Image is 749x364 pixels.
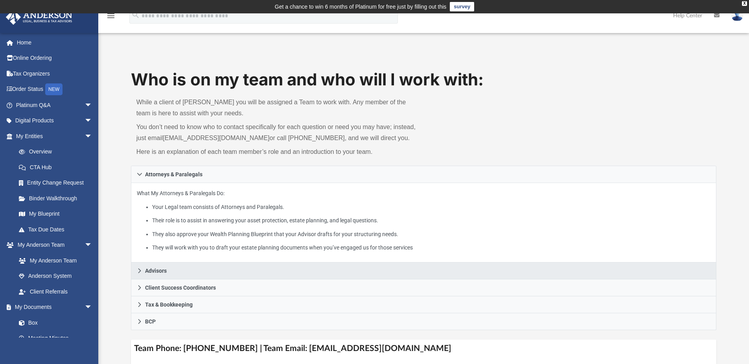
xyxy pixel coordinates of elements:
[11,268,100,284] a: Anderson System
[145,302,193,307] span: Tax & Bookkeeping
[4,9,75,25] img: Anderson Advisors Platinum Portal
[11,190,104,206] a: Binder Walkthrough
[85,128,100,144] span: arrow_drop_down
[6,66,104,81] a: Tax Organizers
[6,50,104,66] a: Online Ordering
[85,299,100,316] span: arrow_drop_down
[85,237,100,253] span: arrow_drop_down
[11,222,104,237] a: Tax Due Dates
[85,113,100,129] span: arrow_drop_down
[152,216,710,225] li: Their role is to assist in answering your asset protection, estate planning, and legal questions.
[11,284,100,299] a: Client Referrals
[131,313,717,330] a: BCP
[163,135,269,141] a: [EMAIL_ADDRESS][DOMAIN_NAME]
[136,146,418,157] p: Here is an explanation of each team member’s role and an introduction to your team.
[6,113,104,129] a: Digital Productsarrow_drop_down
[731,10,743,21] img: User Pic
[11,159,104,175] a: CTA Hub
[11,253,96,268] a: My Anderson Team
[136,122,418,144] p: You don’t need to know who to contact specifically for each question or need you may have; instea...
[131,262,717,279] a: Advisors
[11,144,104,160] a: Overview
[742,1,747,6] div: close
[450,2,474,11] a: survey
[145,268,167,273] span: Advisors
[6,128,104,144] a: My Entitiesarrow_drop_down
[131,296,717,313] a: Tax & Bookkeeping
[131,183,717,263] div: Attorneys & Paralegals
[6,97,104,113] a: Platinum Q&Aarrow_drop_down
[45,83,63,95] div: NEW
[11,315,96,331] a: Box
[152,243,710,253] li: They will work with you to draft your estate planning documents when you’ve engaged us for those ...
[6,299,100,315] a: My Documentsarrow_drop_down
[11,175,104,191] a: Entity Change Request
[131,68,717,91] h1: Who is on my team and who will I work with:
[136,97,418,119] p: While a client of [PERSON_NAME] you will be assigned a Team to work with. Any member of the team ...
[106,15,116,20] a: menu
[131,340,717,357] h4: Team Phone: [PHONE_NUMBER] | Team Email: [EMAIL_ADDRESS][DOMAIN_NAME]
[131,11,140,19] i: search
[152,202,710,212] li: Your Legal team consists of Attorneys and Paralegals.
[6,237,100,253] a: My Anderson Teamarrow_drop_down
[85,97,100,113] span: arrow_drop_down
[145,285,216,290] span: Client Success Coordinators
[131,166,717,183] a: Attorneys & Paralegals
[275,2,447,11] div: Get a chance to win 6 months of Platinum for free just by filling out this
[11,331,100,346] a: Meeting Minutes
[11,206,100,222] a: My Blueprint
[106,11,116,20] i: menu
[152,229,710,239] li: They also approve your Wealth Planning Blueprint that your Advisor drafts for your structuring ne...
[145,172,202,177] span: Attorneys & Paralegals
[6,81,104,98] a: Order StatusNEW
[131,279,717,296] a: Client Success Coordinators
[137,188,711,253] p: What My Attorneys & Paralegals Do:
[6,35,104,50] a: Home
[145,319,156,324] span: BCP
